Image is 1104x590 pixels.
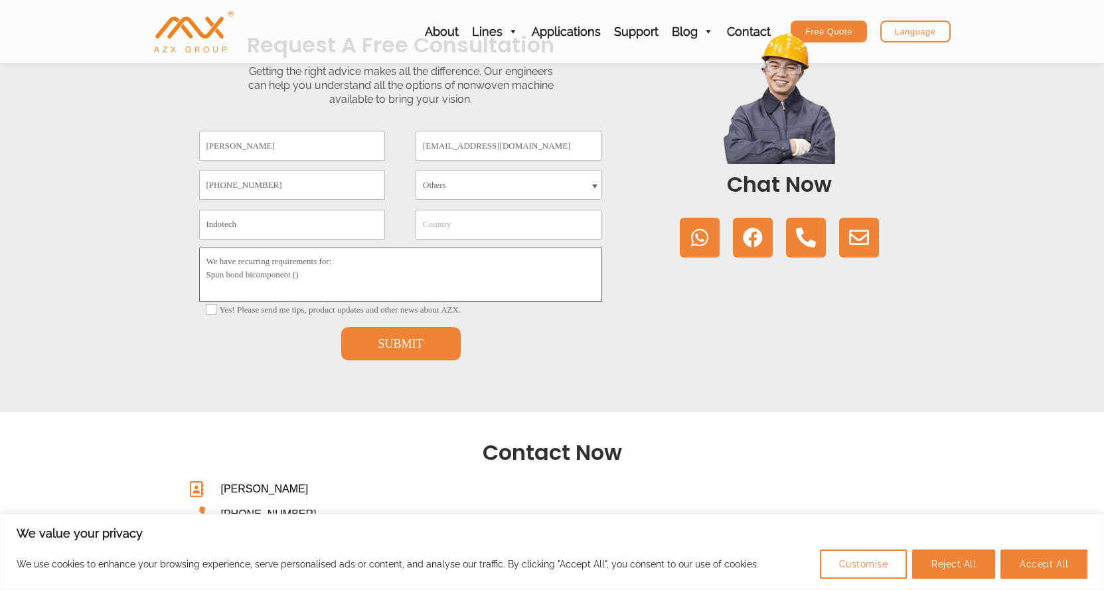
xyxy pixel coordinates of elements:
span: [PERSON_NAME] [218,479,309,499]
h2: Contact Now [181,439,924,467]
input: Yes! Please send me tips, product updates and other news about AZX. [206,304,216,315]
button: Reject All [912,550,995,579]
p: We use cookies to enhance your browsing experience, serve personalised ads or content, and analys... [17,556,759,572]
img: contact us [713,31,846,164]
button: Accept All [1000,550,1087,579]
input: Phone [199,170,385,200]
button: SUBMIT [341,327,461,360]
div: Getting the right advice makes all the difference. Our engineers can help you understand all the ... [181,65,621,106]
a: [PHONE_NUMBER] [187,504,546,524]
h2: Chat Now [635,171,924,198]
input: * Name [199,131,385,161]
input: Company [199,210,385,240]
label: Yes! Please send me tips, product updates and other news about AZX. [206,305,596,315]
a: Language [880,21,951,42]
textarea: Please enter more information here. [199,248,602,302]
a: AZX Nonwoven Machine [154,25,234,37]
a: Free Quote [791,21,867,42]
input: Country [416,210,601,240]
button: Customise [820,550,907,579]
p: We value your privacy [17,526,1087,542]
span: [PHONE_NUMBER] [218,504,317,524]
select: * Choose Type [416,170,601,200]
input: * Email [416,131,601,161]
